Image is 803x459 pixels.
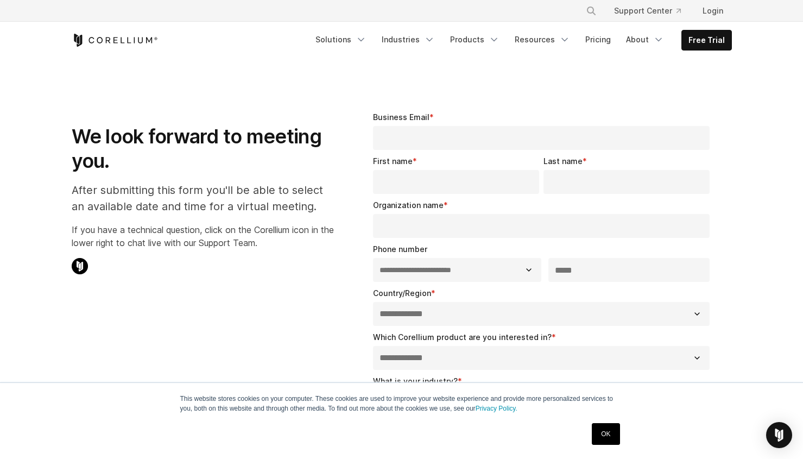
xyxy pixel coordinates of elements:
span: Business Email [373,112,429,122]
a: Support Center [605,1,690,21]
button: Search [581,1,601,21]
a: Privacy Policy. [476,405,517,412]
a: Solutions [309,30,373,49]
a: Industries [375,30,441,49]
a: Corellium Home [72,34,158,47]
img: Corellium Chat Icon [72,258,88,274]
span: First name [373,156,413,166]
a: Pricing [579,30,617,49]
a: Login [694,1,732,21]
a: Resources [508,30,577,49]
a: OK [592,423,619,445]
span: Country/Region [373,288,431,298]
a: Free Trial [682,30,731,50]
span: Organization name [373,200,444,210]
div: Open Intercom Messenger [766,422,792,448]
div: Navigation Menu [309,30,732,51]
p: This website stores cookies on your computer. These cookies are used to improve your website expe... [180,394,623,413]
span: Which Corellium product are you interested in? [373,332,552,342]
div: Navigation Menu [573,1,732,21]
span: Last name [543,156,583,166]
a: Products [444,30,506,49]
a: About [619,30,671,49]
h1: We look forward to meeting you. [72,124,334,173]
p: If you have a technical question, click on the Corellium icon in the lower right to chat live wit... [72,223,334,249]
span: What is your industry? [373,376,458,386]
span: Phone number [373,244,427,254]
p: After submitting this form you'll be able to select an available date and time for a virtual meet... [72,182,334,215]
